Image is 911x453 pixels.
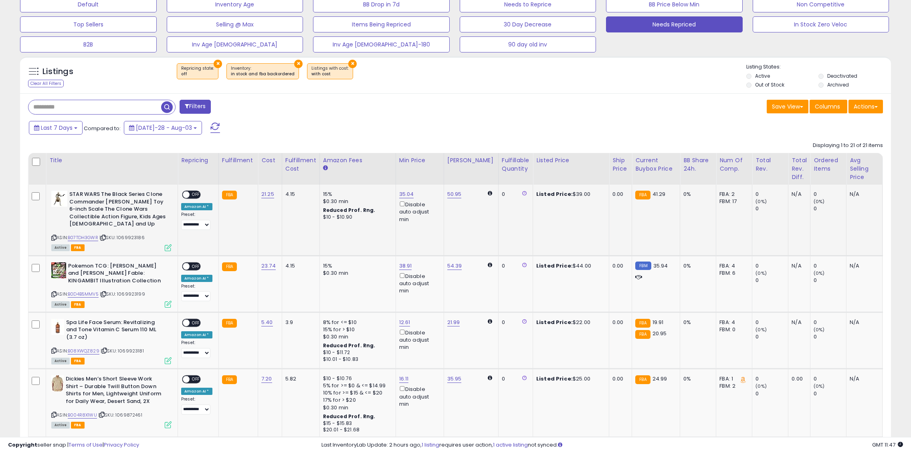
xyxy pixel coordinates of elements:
[311,65,349,77] span: Listings with cost :
[181,284,212,302] div: Preset:
[181,71,214,77] div: off
[536,319,603,326] div: $22.00
[755,383,767,389] small: (0%)
[792,319,804,326] div: N/A
[84,125,121,132] span: Compared to:
[652,190,666,198] span: 41.29
[635,375,650,384] small: FBA
[181,397,212,415] div: Preset:
[502,375,527,383] div: 0
[323,342,376,349] b: Reduced Prof. Rng.
[71,422,85,429] span: FBA
[814,198,825,205] small: (0%)
[814,319,846,326] div: 0
[285,156,316,173] div: Fulfillment Cost
[755,326,767,333] small: (0%)
[323,349,390,356] div: $10 - $11.72
[69,441,103,449] a: Terms of Use
[323,270,390,277] div: $0.30 min
[755,375,788,383] div: 0
[190,320,202,326] span: OFF
[51,262,66,278] img: 5116ZU6hS5L._SL40_.jpg
[683,375,710,383] div: 0%
[68,348,99,354] a: B08XWQZ829
[71,358,85,364] span: FBA
[100,291,145,297] span: | SKU: 1069923199
[719,198,746,205] div: FBM: 17
[323,165,328,172] small: Amazon Fees.
[323,413,376,420] b: Reduced Prof. Rng.
[51,319,172,363] div: ASIN:
[719,156,749,173] div: Num of Comp.
[653,262,668,270] span: 35.94
[323,319,390,326] div: 8% for <= $10
[652,318,664,326] span: 19.91
[285,319,313,326] div: 3.9
[20,36,157,52] button: B2B
[755,191,788,198] div: 0
[719,270,746,277] div: FBM: 6
[848,100,883,113] button: Actions
[348,60,357,68] button: ×
[399,272,438,295] div: Disable auto adjust min
[814,277,846,284] div: 0
[323,207,376,213] b: Reduced Prof. Rng.
[850,375,876,383] div: N/A
[181,156,215,165] div: Repricing
[51,301,70,308] span: All listings currently available for purchase on Amazon
[447,375,462,383] a: 35.95
[231,71,295,77] div: in stock and fba backordered
[814,390,846,397] div: 0
[792,262,804,270] div: N/A
[294,60,303,68] button: ×
[124,121,202,135] button: [DATE]-28 - Aug-03
[612,191,626,198] div: 0.00
[98,412,142,418] span: | SKU: 1069872461
[767,100,808,113] button: Save View
[190,263,202,270] span: OFF
[635,156,677,173] div: Current Buybox Price
[323,333,390,340] div: $0.30 min
[222,156,255,165] div: Fulfillment
[755,333,788,340] div: 0
[422,441,439,449] a: 1 listing
[792,375,804,383] div: 0.00
[755,205,788,212] div: 0
[683,191,710,198] div: 0%
[51,191,67,207] img: 41Kh0T2okFL._SL40_.jpg
[261,190,274,198] a: 21.25
[755,156,785,173] div: Total Rev.
[399,156,440,165] div: Min Price
[612,156,628,173] div: Ship Price
[167,36,303,52] button: Inv Age [DEMOGRAPHIC_DATA]
[399,262,412,270] a: 38.91
[683,262,710,270] div: 0%
[51,319,64,335] img: 31g8AQFgt-L._SL40_.jpg
[323,356,390,363] div: $10.01 - $10.83
[181,331,212,338] div: Amazon AI *
[652,375,667,383] span: 24.99
[792,191,804,198] div: N/A
[755,390,788,397] div: 0
[323,262,390,270] div: 15%
[814,156,843,173] div: Ordered Items
[222,375,237,384] small: FBA
[42,66,73,77] h5: Listings
[28,80,64,87] div: Clear All Filters
[313,16,450,32] button: Items Being Repriced
[792,156,807,181] div: Total Rev. Diff.
[810,100,847,113] button: Columns
[536,191,603,198] div: $39.00
[285,262,313,270] div: 4.15
[502,262,527,270] div: 0
[51,244,70,251] span: All listings currently available for purchase on Amazon
[101,348,144,354] span: | SKU: 1069923181
[755,319,788,326] div: 0
[755,277,788,284] div: 0
[323,156,392,165] div: Amazon Fees
[68,291,99,298] a: B0D4B5MMV5
[49,156,174,165] div: Title
[447,318,460,326] a: 21.99
[814,326,825,333] small: (0%)
[399,375,409,383] a: 16.11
